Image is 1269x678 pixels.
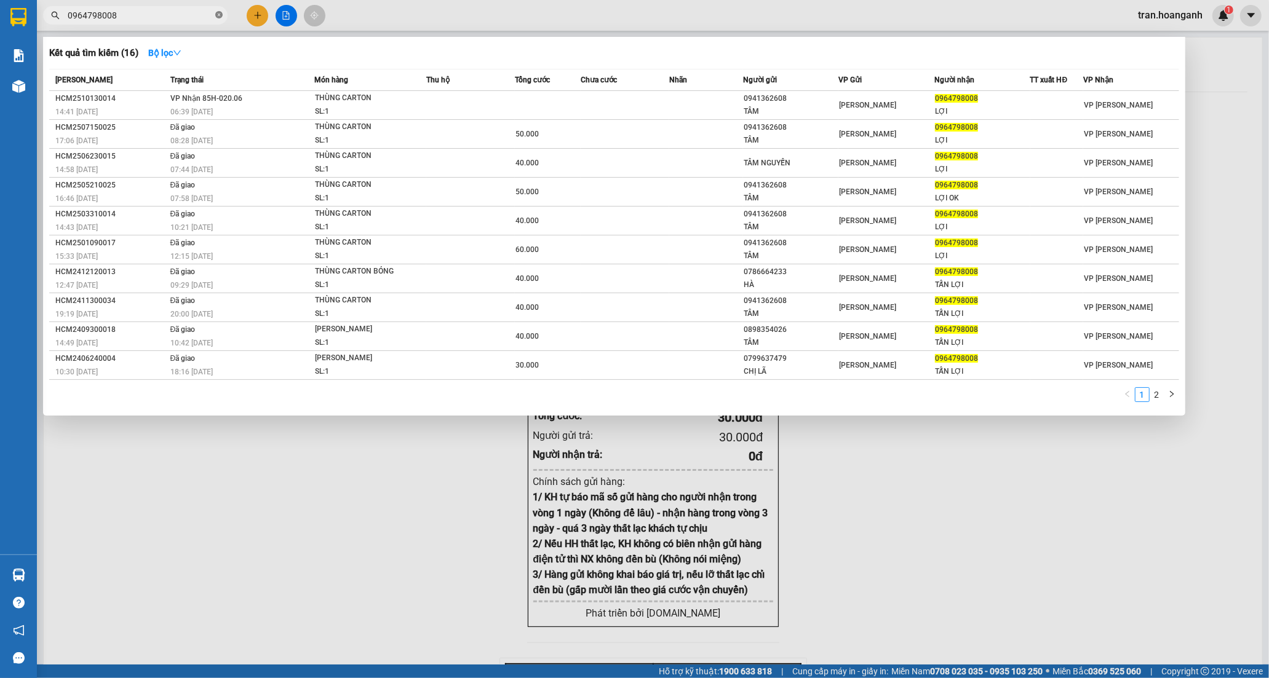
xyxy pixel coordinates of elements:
[9,77,111,92] div: 30.000
[173,49,181,57] span: down
[55,266,167,278] div: HCM2412120013
[315,336,407,350] div: SL: 1
[215,10,223,22] span: close-circle
[744,179,838,192] div: 0941362608
[55,76,113,84] span: [PERSON_NAME]
[744,352,838,365] div: 0799637479
[1084,303,1153,312] span: VP [PERSON_NAME]
[839,332,896,341] span: [PERSON_NAME]
[839,216,896,225] span: [PERSON_NAME]
[170,108,213,116] span: 06:39 [DATE]
[170,296,196,305] span: Đã giao
[55,150,167,163] div: HCM2506230015
[744,323,838,336] div: 0898354026
[935,354,978,363] span: 0964798008
[426,76,450,84] span: Thu hộ
[838,76,862,84] span: VP Gửi
[935,278,1030,291] div: TẤN LỢI
[170,252,213,261] span: 12:15 [DATE]
[170,165,213,174] span: 07:44 [DATE]
[55,281,98,290] span: 12:47 [DATE]
[215,11,223,18] span: close-circle
[744,221,838,234] div: TÂM
[839,303,896,312] span: [PERSON_NAME]
[839,101,896,109] span: [PERSON_NAME]
[839,361,896,369] span: [PERSON_NAME]
[839,130,896,138] span: [PERSON_NAME]
[13,652,25,664] span: message
[1150,388,1164,401] a: 2
[9,79,28,92] span: CR :
[935,221,1030,234] div: LỢI
[315,265,407,278] div: THÙNG CARTON BÓNG
[10,8,26,26] img: logo-vxr
[315,149,407,163] div: THÙNG CARTON
[1030,76,1068,84] span: TT xuất HĐ
[315,278,407,292] div: SL: 1
[55,179,167,192] div: HCM2505210025
[1084,101,1153,109] span: VP [PERSON_NAME]
[1164,387,1179,402] li: Next Page
[49,47,138,60] h3: Kết quả tìm kiếm ( 16 )
[117,10,147,23] span: Nhận:
[935,94,978,103] span: 0964798008
[170,238,196,247] span: Đã giao
[68,9,213,22] input: Tìm tên, số ĐT hoặc mã đơn
[839,274,896,283] span: [PERSON_NAME]
[55,108,98,116] span: 14:41 [DATE]
[170,339,213,347] span: 10:42 [DATE]
[935,105,1030,118] div: LỢI
[515,216,539,225] span: 40.000
[1084,245,1153,254] span: VP [PERSON_NAME]
[1084,130,1153,138] span: VP [PERSON_NAME]
[935,181,978,189] span: 0964798008
[934,76,974,84] span: Người nhận
[315,163,407,176] div: SL: 1
[1084,187,1153,196] span: VP [PERSON_NAME]
[1084,332,1153,341] span: VP [PERSON_NAME]
[935,192,1030,205] div: LỢI OK
[148,48,181,58] strong: Bộ lọc
[55,223,98,232] span: 14:43 [DATE]
[315,365,407,379] div: SL: 1
[1124,390,1131,398] span: left
[12,80,25,93] img: warehouse-icon
[935,267,978,276] span: 0964798008
[839,245,896,254] span: [PERSON_NAME]
[55,352,167,365] div: HCM2406240004
[1084,159,1153,167] span: VP [PERSON_NAME]
[744,208,838,221] div: 0941362608
[55,237,167,250] div: HCM2501090017
[839,159,896,167] span: [PERSON_NAME]
[935,210,978,218] span: 0964798008
[744,192,838,205] div: TÂM
[315,352,407,365] div: [PERSON_NAME]
[55,136,98,145] span: 17:06 [DATE]
[935,152,978,160] span: 0964798008
[744,157,838,170] div: TÂM NGUYỄN
[315,294,407,307] div: THÙNG CARTON
[10,12,30,25] span: Gửi:
[315,236,407,250] div: THÙNG CARTON
[935,325,978,334] span: 0964798008
[744,121,838,134] div: 0941362608
[744,307,838,320] div: TÂM
[117,53,217,70] div: 0837060106
[10,40,109,55] div: VÂN
[170,181,196,189] span: Đã giao
[13,625,25,636] span: notification
[55,339,98,347] span: 14:49 [DATE]
[1164,387,1179,402] button: right
[839,187,896,196] span: [PERSON_NAME]
[10,10,109,40] div: VP [PERSON_NAME]
[170,94,242,103] span: VP Nhận 85H-020.06
[744,266,838,278] div: 0786664233
[1083,76,1113,84] span: VP Nhận
[935,238,978,247] span: 0964798008
[935,296,978,305] span: 0964798008
[170,123,196,132] span: Đã giao
[170,354,196,363] span: Đã giao
[744,365,838,378] div: CHỊ LÃ
[1168,390,1176,398] span: right
[315,192,407,205] div: SL: 1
